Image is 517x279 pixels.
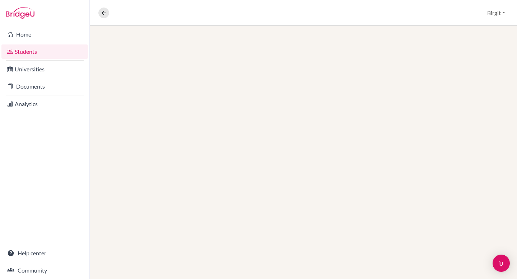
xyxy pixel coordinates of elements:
button: Birgit [484,6,508,20]
a: Documents [1,79,88,94]
a: Home [1,27,88,42]
div: Open Intercom Messenger [493,255,510,272]
img: Bridge-U [6,7,34,19]
a: Community [1,263,88,278]
a: Help center [1,246,88,260]
a: Universities [1,62,88,76]
a: Analytics [1,97,88,111]
a: Students [1,44,88,59]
